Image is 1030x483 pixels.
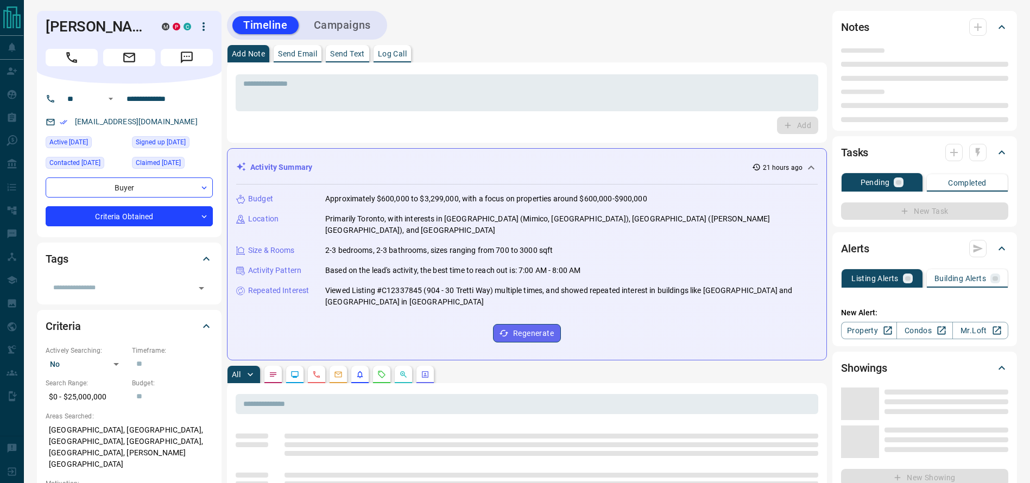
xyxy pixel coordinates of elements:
span: Claimed [DATE] [136,157,181,168]
p: Search Range: [46,378,127,388]
p: Send Email [278,50,317,58]
p: New Alert: [841,307,1008,319]
h2: Tags [46,250,68,268]
div: Tags [46,246,213,272]
div: Tue Sep 09 2025 [46,136,127,151]
p: Repeated Interest [248,285,309,296]
span: Message [161,49,213,66]
div: No [46,355,127,373]
div: Tue Mar 10 2020 [132,136,213,151]
span: Call [46,49,98,66]
p: Completed [948,179,987,187]
div: Wed Mar 23 2022 [132,157,213,172]
div: condos.ca [184,23,191,30]
div: Showings [841,355,1008,381]
svg: Emails [334,370,343,379]
h2: Tasks [841,144,868,161]
h1: [PERSON_NAME] [46,18,146,35]
div: Alerts [841,236,1008,262]
h2: Showings [841,359,887,377]
div: Tasks [841,139,1008,166]
span: Active [DATE] [49,137,88,148]
a: Mr.Loft [952,322,1008,339]
p: 2-3 bedrooms, 2-3 bathrooms, sizes ranging from 700 to 3000 sqft [325,245,553,256]
div: Notes [841,14,1008,40]
span: Email [103,49,155,66]
p: Budget [248,193,273,205]
p: Activity Summary [250,162,312,173]
p: Approximately $600,000 to $3,299,000, with a focus on properties around $600,000-$900,000 [325,193,647,205]
button: Open [194,281,209,296]
svg: Listing Alerts [356,370,364,379]
svg: Calls [312,370,321,379]
p: Send Text [330,50,365,58]
svg: Notes [269,370,277,379]
button: Campaigns [303,16,382,34]
p: Budget: [132,378,213,388]
h2: Notes [841,18,869,36]
p: $0 - $25,000,000 [46,388,127,406]
a: [EMAIL_ADDRESS][DOMAIN_NAME] [75,117,198,126]
p: 21 hours ago [763,163,802,173]
p: Viewed Listing #C12337845 (904 - 30 Tretti Way) multiple times, and showed repeated interest in b... [325,285,818,308]
a: Property [841,322,897,339]
p: Primarily Toronto, with interests in [GEOGRAPHIC_DATA] (Mimico, [GEOGRAPHIC_DATA]), [GEOGRAPHIC_D... [325,213,818,236]
h2: Criteria [46,317,81,335]
button: Regenerate [493,324,561,342]
p: Pending [861,179,890,186]
svg: Requests [377,370,386,379]
p: All [232,371,241,378]
button: Open [104,92,117,105]
a: Condos [896,322,952,339]
p: Timeframe: [132,346,213,355]
svg: Email Verified [60,118,67,126]
p: Building Alerts [934,275,986,282]
span: Contacted [DATE] [49,157,100,168]
p: Actively Searching: [46,346,127,355]
div: Activity Summary21 hours ago [236,157,818,177]
div: Criteria [46,313,213,339]
div: Wed Jun 16 2021 [46,157,127,172]
svg: Agent Actions [421,370,429,379]
p: Activity Pattern [248,265,301,276]
h2: Alerts [841,240,869,257]
p: Log Call [378,50,407,58]
div: Criteria Obtained [46,206,213,226]
p: Areas Searched: [46,411,213,421]
span: Signed up [DATE] [136,137,186,148]
svg: Opportunities [399,370,408,379]
p: Size & Rooms [248,245,295,256]
button: Timeline [232,16,299,34]
p: Listing Alerts [851,275,899,282]
svg: Lead Browsing Activity [290,370,299,379]
div: mrloft.ca [162,23,169,30]
p: Add Note [232,50,265,58]
p: Location [248,213,279,225]
div: property.ca [173,23,180,30]
p: [GEOGRAPHIC_DATA], [GEOGRAPHIC_DATA], [GEOGRAPHIC_DATA], [GEOGRAPHIC_DATA], [GEOGRAPHIC_DATA], [P... [46,421,213,473]
p: Based on the lead's activity, the best time to reach out is: 7:00 AM - 8:00 AM [325,265,580,276]
div: Buyer [46,177,213,198]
